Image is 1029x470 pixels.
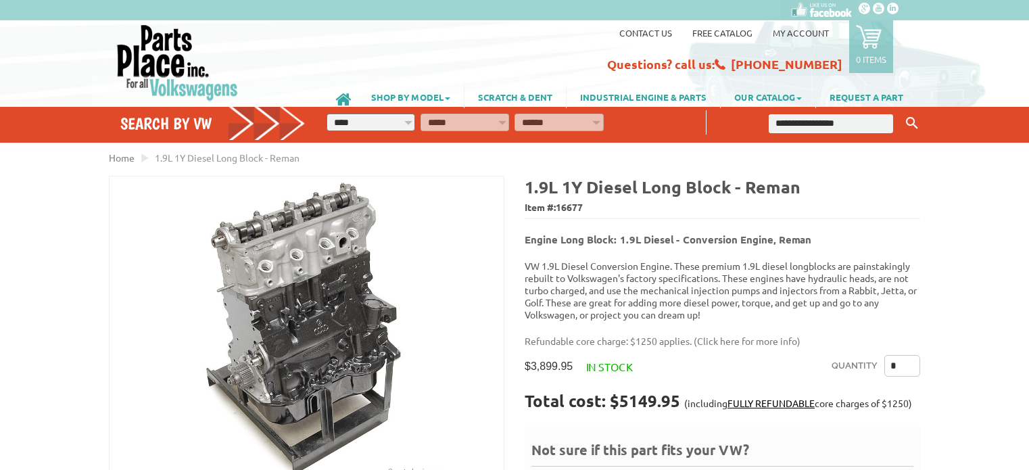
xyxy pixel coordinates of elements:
[531,440,913,467] div: Not sure if this part fits your VW?
[692,27,752,39] a: Free Catalog
[116,24,239,101] img: Parts Place Inc!
[816,85,917,108] a: REQUEST A PART
[567,85,720,108] a: INDUSTRIAL ENGINE & PARTS
[721,85,815,108] a: OUR CATALOG
[464,85,566,108] a: SCRATCH & DENT
[727,397,815,409] a: FULLY REFUNDABLE
[525,390,680,411] strong: Total cost: $5149.95
[109,151,135,164] a: Home
[525,334,910,348] p: Refundable core charge: $1250 applies. ( )
[832,355,878,377] label: Quantity
[358,85,464,108] a: SHOP BY MODEL
[773,27,829,39] a: My Account
[586,360,633,373] span: In stock
[525,176,800,197] b: 1.9L 1Y Diesel Long Block - Reman
[556,201,583,213] span: 16677
[525,260,920,321] p: VW 1.9L Diesel Conversion Engine. These premium 1.9L diesel longblocks are painstakingly rebuilt ...
[525,198,920,218] span: Item #:
[697,335,797,347] a: Click here for more info
[525,360,573,373] span: $3,899.95
[155,151,300,164] span: 1.9L 1Y Diesel Long Block - Reman
[525,233,811,246] b: Engine Long Block: 1.9L Diesel - Conversion Engine, Reman
[619,27,672,39] a: Contact us
[902,112,922,135] button: Keyword Search
[684,397,912,409] span: (including core charges of $1250)
[856,53,886,65] p: 0 items
[849,20,893,73] a: 0 items
[120,114,306,133] h4: Search by VW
